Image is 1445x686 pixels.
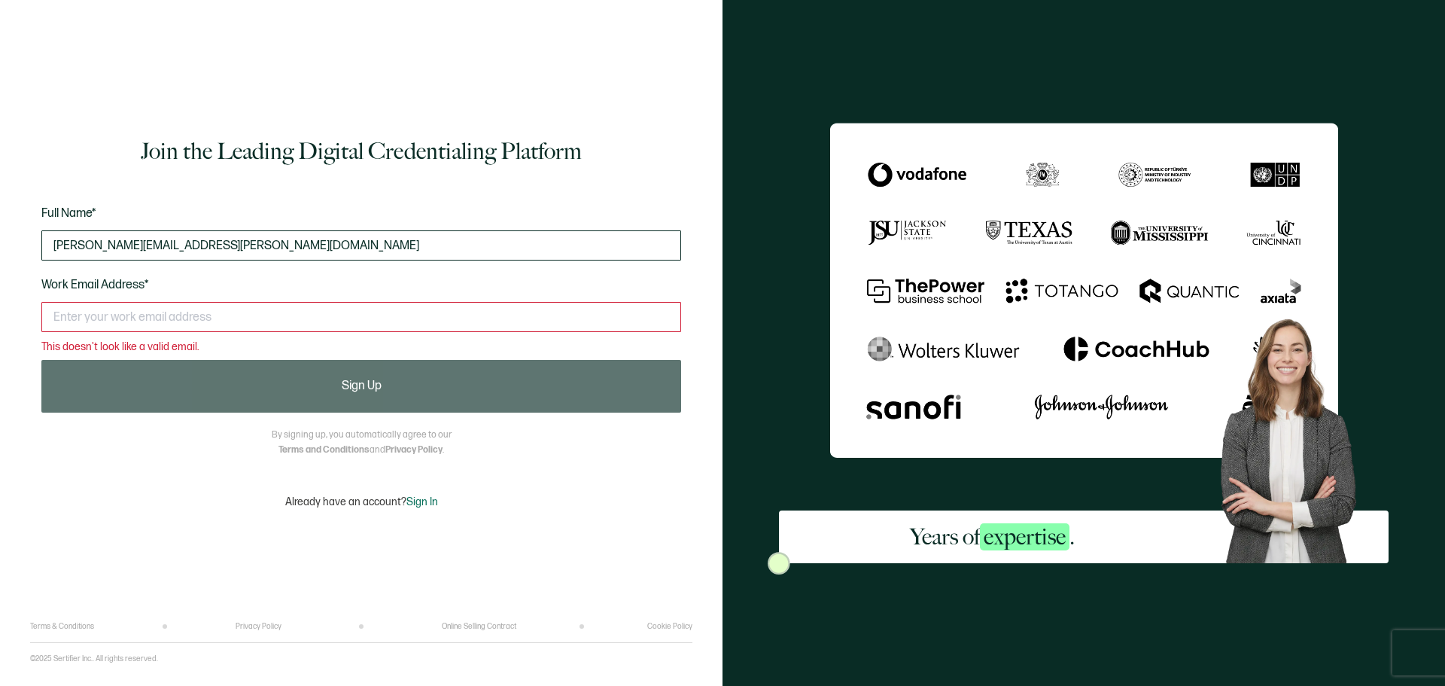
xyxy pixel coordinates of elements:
[1206,306,1389,563] img: Sertifier Signup - Years of <span class="strong-h">expertise</span>. Hero
[385,444,443,456] a: Privacy Policy
[41,302,681,332] input: Enter your work email address
[141,136,582,166] h1: Join the Leading Digital Credentialing Platform
[647,622,692,631] a: Cookie Policy
[442,622,516,631] a: Online Selling Contract
[41,360,681,413] button: Sign Up
[980,523,1069,550] span: expertise
[278,444,370,456] a: Terms and Conditions
[910,522,1075,552] h2: Years of .
[41,278,149,292] span: Work Email Address*
[342,380,382,392] span: Sign Up
[406,495,438,508] span: Sign In
[236,622,281,631] a: Privacy Policy
[285,495,438,508] p: Already have an account?
[830,123,1338,458] img: Sertifier Signup - Years of <span class="strong-h">expertise</span>.
[272,428,452,458] p: By signing up, you automatically agree to our and .
[30,622,94,631] a: Terms & Conditions
[768,552,790,575] img: Sertifier Signup
[41,206,96,221] span: Full Name*
[41,230,681,261] input: Jane Doe
[41,342,199,352] span: This doesn't look like a valid email.
[30,654,158,663] p: ©2025 Sertifier Inc.. All rights reserved.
